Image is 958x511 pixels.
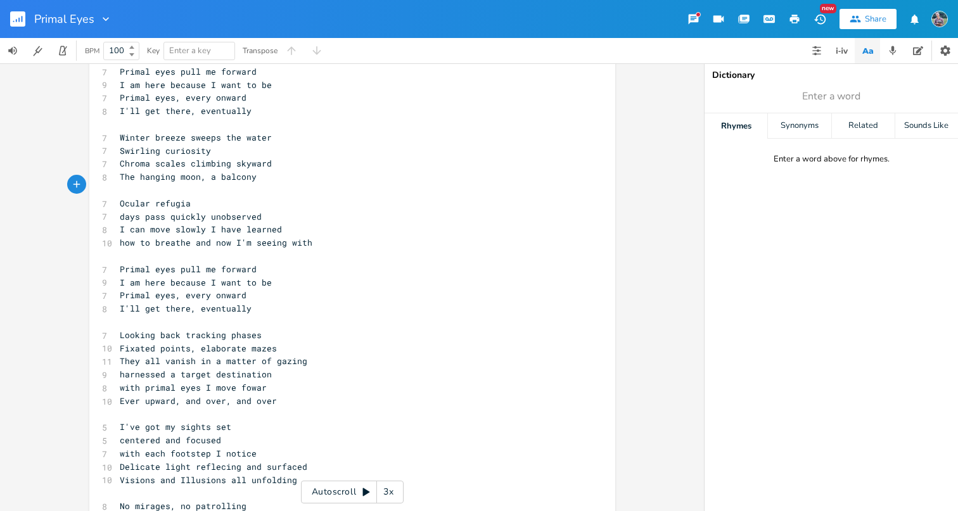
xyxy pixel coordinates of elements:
[120,237,312,248] span: how to breathe and now I'm seeing with
[120,263,257,275] span: Primal eyes pull me forward
[120,105,252,117] span: I'll get there, eventually
[301,481,404,503] div: Autoscroll
[120,303,252,314] span: I'll get there, eventually
[802,89,860,104] span: Enter a word
[120,211,262,222] span: days pass quickly unobserved
[169,45,211,56] span: Enter a key
[120,395,277,407] span: Ever upward, and over, and over
[865,13,886,25] div: Share
[120,66,257,77] span: Primal eyes pull me forward
[832,113,895,139] div: Related
[120,329,262,341] span: Looking back tracking phases
[120,92,246,103] span: Primal eyes, every onward
[120,343,277,354] span: Fixated points, elaborate mazes
[120,79,272,91] span: I am here because I want to be
[120,382,267,393] span: with primal eyes I move fowar
[34,13,94,25] span: Primal Eyes
[120,198,191,209] span: Ocular refugia
[120,224,282,235] span: I can move slowly I have learned
[120,434,221,446] span: centered and focused
[931,11,948,27] img: Jason McVay
[840,9,897,29] button: Share
[120,289,246,301] span: Primal eyes, every onward
[85,47,99,54] div: BPM
[820,4,836,13] div: New
[705,113,767,139] div: Rhymes
[147,47,160,54] div: Key
[243,47,278,54] div: Transpose
[120,421,231,432] span: I've got my sights set
[120,171,257,182] span: The hanging moon, a balcony
[120,461,307,472] span: Delicate light reflecing and surfaced
[120,132,272,143] span: Winter breeze sweeps the water
[120,369,272,380] span: harnessed a target destination
[377,481,400,503] div: 3x
[712,71,950,80] div: Dictionary
[774,154,890,165] div: Enter a word above for rhymes.
[120,145,211,156] span: Swirling curiosity
[768,113,831,139] div: Synonyms
[120,448,257,459] span: with each footstep I notice
[895,113,958,139] div: Sounds Like
[120,277,272,288] span: I am here because I want to be
[807,8,833,30] button: New
[120,474,297,486] span: Visions and Illusions all unfolding
[120,355,307,367] span: They all vanish in a matter of gazing
[120,158,272,169] span: Chroma scales climbing skyward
